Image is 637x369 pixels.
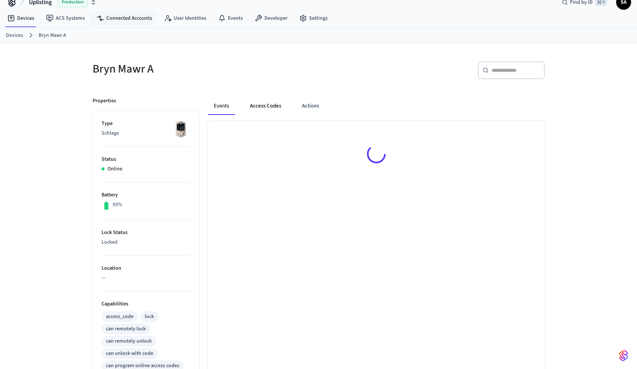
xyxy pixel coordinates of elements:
p: Capabilities [102,300,190,308]
a: Settings [293,12,334,25]
a: ACS Systems [40,12,91,25]
p: Properties [93,97,116,105]
a: Events [212,12,249,25]
a: Developer [249,12,293,25]
p: 93% [113,201,122,209]
p: Status [102,155,190,163]
img: SeamLogoGradient.69752ec5.svg [619,350,628,362]
a: Devices [1,12,40,25]
a: Connected Accounts [91,12,158,25]
a: Devices [6,32,23,39]
div: can remotely lock [106,325,146,333]
button: Actions [296,97,325,115]
p: Online [107,165,122,173]
a: Bryn Mawr A [39,32,66,39]
div: can unlock with code [106,350,153,357]
div: ant example [208,97,545,115]
div: lock [145,313,154,321]
p: Battery [102,191,190,199]
img: Schlage Sense Smart Deadbolt with Camelot Trim, Front [171,120,190,138]
button: Access Codes [244,97,287,115]
p: Location [102,264,190,272]
button: Events [208,97,235,115]
p: Type [102,120,190,128]
p: — [102,274,190,282]
p: Schlage [102,129,190,137]
p: Locked [102,238,190,246]
h5: Bryn Mawr A [93,61,314,77]
a: User Identities [158,12,212,25]
div: can remotely unlock [106,337,152,345]
p: Lock Status [102,229,190,237]
div: access_code [106,313,133,321]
